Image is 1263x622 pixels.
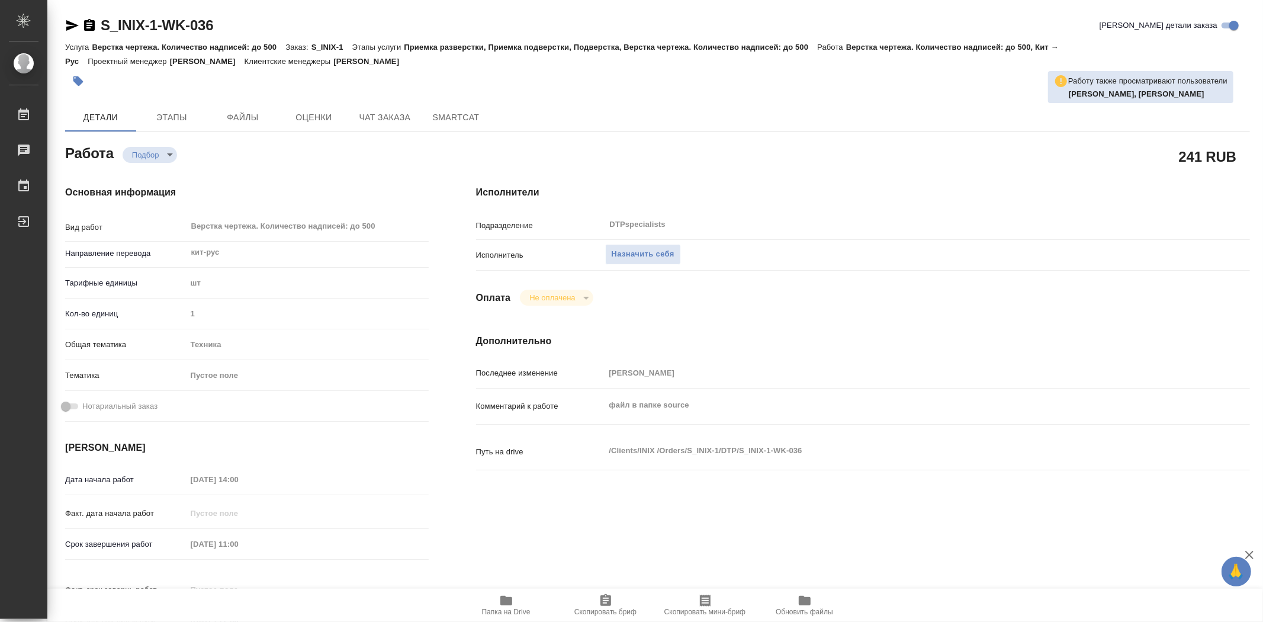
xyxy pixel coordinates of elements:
p: Работа [817,43,846,52]
span: Нотариальный заказ [82,400,158,412]
p: Клиентские менеджеры [245,57,334,66]
p: Подразделение [476,220,605,232]
p: Срок завершения работ [65,538,187,550]
p: [PERSON_NAME] [170,57,245,66]
span: [PERSON_NAME] детали заказа [1100,20,1217,31]
p: Услуга [65,43,92,52]
div: Подбор [520,290,593,306]
button: Подбор [128,150,163,160]
span: Файлы [214,110,271,125]
p: Факт. дата начала работ [65,508,187,520]
span: Назначить себя [612,248,674,261]
button: Обновить файлы [755,589,854,622]
span: Скопировать мини-бриф [664,608,745,616]
p: Дата начала работ [65,474,187,486]
div: Техника [187,335,429,355]
p: Тарифные единицы [65,277,187,289]
input: Пустое поле [187,536,290,553]
p: Этапы услуги [352,43,404,52]
div: Пустое поле [187,365,429,386]
b: [PERSON_NAME], [PERSON_NAME] [1069,89,1204,98]
p: Путь на drive [476,446,605,458]
button: Скопировать ссылку для ЯМессенджера [65,18,79,33]
h4: Основная информация [65,185,429,200]
p: Общая тематика [65,339,187,351]
p: Направление перевода [65,248,187,259]
textarea: файл в папке source [605,395,1185,415]
div: Подбор [123,147,177,163]
button: Добавить тэг [65,68,91,94]
h4: Исполнители [476,185,1250,200]
span: Чат заказа [356,110,413,125]
p: Верстка чертежа. Количество надписей: до 500 [92,43,285,52]
h4: [PERSON_NAME] [65,441,429,455]
input: Пустое поле [187,305,429,322]
h2: 241 RUB [1179,146,1236,166]
p: Тематика [65,370,187,381]
input: Пустое поле [187,471,290,488]
input: Пустое поле [187,505,290,522]
span: Папка на Drive [482,608,531,616]
p: Вид работ [65,222,187,233]
p: Приемка разверстки, Приемка подверстки, Подверстка, Верстка чертежа. Количество надписей: до 500 [404,43,817,52]
p: Проектный менеджер [88,57,169,66]
p: Последнее изменение [476,367,605,379]
span: SmartCat [428,110,484,125]
span: Скопировать бриф [574,608,637,616]
div: шт [187,273,429,293]
input: Пустое поле [187,581,290,598]
button: Назначить себя [605,244,681,265]
p: S_INIX-1 [311,43,352,52]
span: Оценки [285,110,342,125]
p: Заказ: [285,43,311,52]
span: Детали [72,110,129,125]
p: [PERSON_NAME] [333,57,408,66]
button: Скопировать бриф [556,589,655,622]
button: Скопировать мини-бриф [655,589,755,622]
span: Обновить файлы [776,608,833,616]
button: 🙏 [1222,557,1251,586]
button: Скопировать ссылку [82,18,97,33]
h4: Оплата [476,291,511,305]
p: Кол-во единиц [65,308,187,320]
a: S_INIX-1-WK-036 [101,17,213,33]
span: Этапы [143,110,200,125]
p: Исполнитель [476,249,605,261]
p: Работу также просматривают пользователи [1068,75,1227,87]
button: Папка на Drive [457,589,556,622]
button: Не оплачена [526,293,579,303]
span: 🙏 [1226,559,1246,584]
h2: Работа [65,142,114,163]
div: Пустое поле [191,370,414,381]
h4: Дополнительно [476,334,1250,348]
p: Комментарий к работе [476,400,605,412]
textarea: /Clients/INIX /Orders/S_INIX-1/DTP/S_INIX-1-WK-036 [605,441,1185,461]
p: Факт. срок заверш. работ [65,584,187,596]
p: Заборова Александра, Яковлев Сергей [1069,88,1227,100]
input: Пустое поле [605,364,1185,381]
